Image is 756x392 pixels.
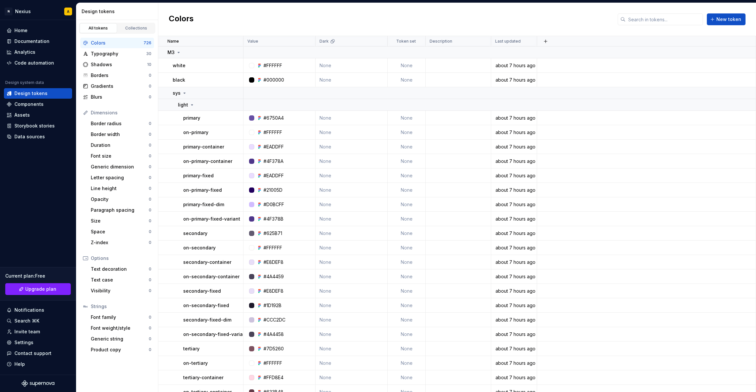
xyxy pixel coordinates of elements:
[263,374,283,381] div: #FFD8E4
[183,216,240,222] p: on-primary-fixed-variant
[88,344,154,355] a: Product copy0
[388,154,426,168] td: None
[4,99,72,109] a: Components
[178,102,188,108] p: light
[88,118,154,129] a: Border radius0
[183,115,200,121] p: primary
[263,288,283,294] div: #E8DEF8
[316,255,388,269] td: None
[183,345,200,352] p: tertiary
[388,255,426,269] td: None
[183,245,216,251] p: on-secondary
[183,302,229,309] p: on-secondary-fixed
[495,39,521,44] p: Last updated
[91,314,149,321] div: Font family
[91,185,149,192] div: Line height
[144,40,151,46] div: 726
[263,317,285,323] div: #CCC2DC
[183,288,221,294] p: secondary-fixed
[492,273,536,280] div: about 7 hours ago
[388,241,426,255] td: None
[247,39,258,44] p: Value
[91,255,151,262] div: Options
[91,218,149,224] div: Size
[492,317,536,323] div: about 7 hours ago
[149,121,151,126] div: 0
[388,342,426,356] td: None
[82,8,155,15] div: Design tokens
[149,315,151,320] div: 0
[149,277,151,283] div: 0
[88,285,154,296] a: Visibility0
[316,125,388,140] td: None
[316,313,388,327] td: None
[4,348,72,359] button: Contact support
[5,273,71,279] div: Current plan : Free
[4,121,72,131] a: Storybook stories
[149,325,151,331] div: 0
[316,269,388,284] td: None
[388,125,426,140] td: None
[492,201,536,208] div: about 7 hours ago
[716,16,741,23] span: New token
[91,196,149,203] div: Opacity
[4,131,72,142] a: Data sources
[263,172,284,179] div: #EADDFF
[388,111,426,125] td: None
[263,360,282,366] div: #FFFFFF
[316,212,388,226] td: None
[263,129,282,136] div: #FFFFFF
[263,216,283,222] div: #4F378B
[149,218,151,224] div: 0
[88,172,154,183] a: Letter spacing0
[14,90,48,97] div: Design tokens
[183,374,223,381] p: tertiary-container
[91,50,146,57] div: Typography
[263,77,284,83] div: #000000
[91,325,149,331] div: Font weight/style
[183,317,231,323] p: secondary-fixed-dim
[388,212,426,226] td: None
[88,194,154,205] a: Opacity0
[263,201,284,208] div: #D0BCFF
[263,245,282,251] div: #FFFFFF
[263,331,284,338] div: #4A4458
[149,197,151,202] div: 0
[82,26,115,31] div: All tokens
[4,305,72,315] button: Notifications
[80,70,154,81] a: Borders0
[91,109,151,116] div: Dimensions
[91,303,151,310] div: Strings
[430,39,452,44] p: Description
[91,142,149,148] div: Duration
[5,80,44,85] div: Design system data
[149,240,151,245] div: 0
[14,60,54,66] div: Code automation
[492,158,536,165] div: about 7 hours ago
[149,175,151,180] div: 0
[88,162,154,172] a: Generic dimension0
[91,40,144,46] div: Colors
[149,207,151,213] div: 0
[15,8,31,15] div: Nexius
[263,115,284,121] div: #6750A4
[149,153,151,159] div: 0
[316,168,388,183] td: None
[149,186,151,191] div: 0
[88,312,154,323] a: Font family0
[169,13,194,25] h2: Colors
[388,370,426,385] td: None
[149,84,151,89] div: 0
[149,229,151,234] div: 0
[88,275,154,285] a: Text case0
[167,39,179,44] p: Name
[167,49,175,56] p: M3
[149,347,151,352] div: 0
[183,144,224,150] p: primary-container
[388,168,426,183] td: None
[22,380,54,387] svg: Supernova Logo
[263,158,283,165] div: #4F378A
[492,172,536,179] div: about 7 hours ago
[388,284,426,298] td: None
[14,361,25,367] div: Help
